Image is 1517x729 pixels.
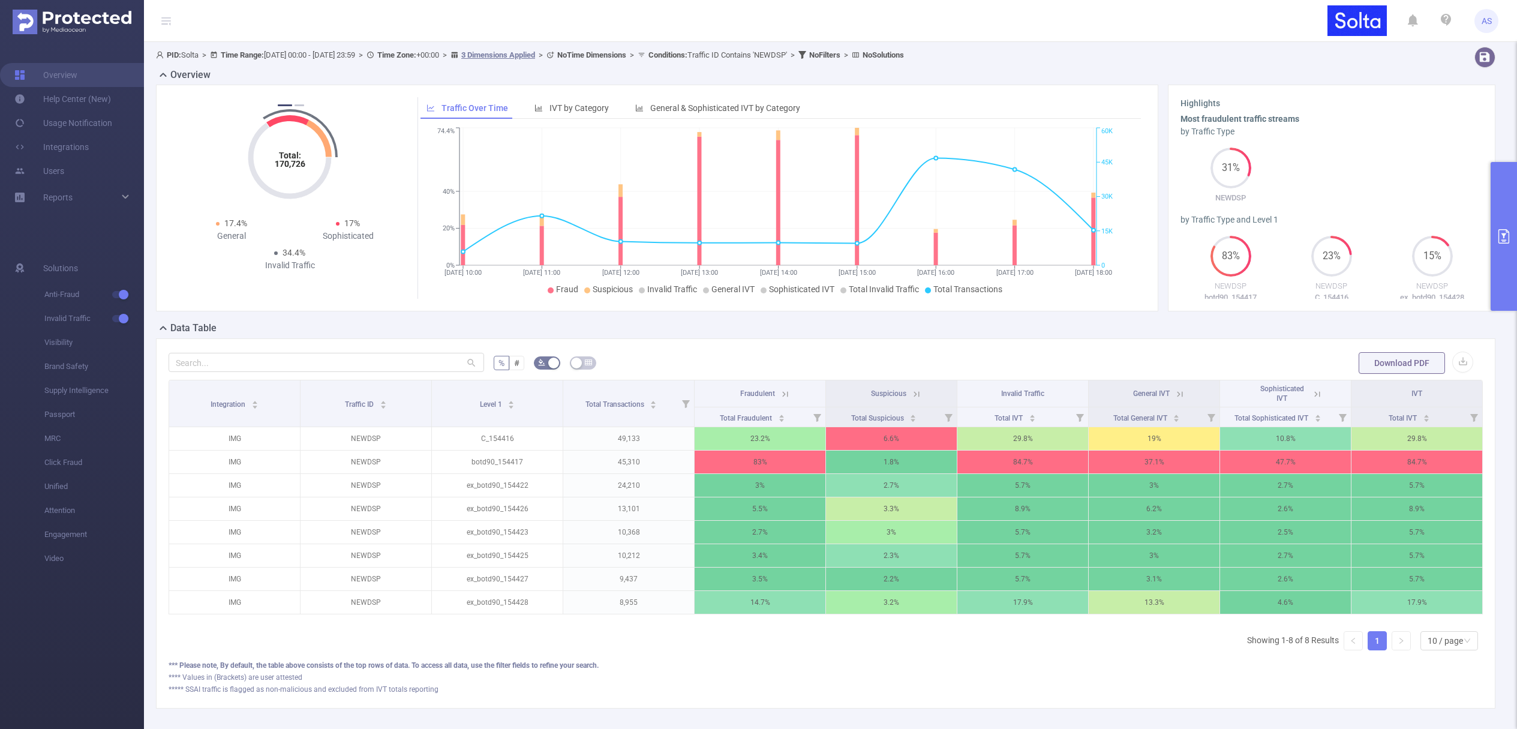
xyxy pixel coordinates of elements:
tspan: 40% [443,188,455,196]
span: Level 1 [480,400,504,409]
span: Total General IVT [1113,414,1169,422]
div: Sort [650,399,657,406]
tspan: 20% [443,225,455,233]
p: IMG [169,544,300,567]
p: 8.9% [1351,497,1482,520]
p: IMG [169,474,300,497]
i: icon: caret-up [380,399,386,403]
a: Reports [43,185,73,209]
h2: Data Table [170,321,217,335]
i: icon: line-chart [426,104,435,112]
div: Sort [1029,413,1036,420]
p: botd90_154417 [432,451,563,473]
p: 29.8% [1351,427,1482,450]
i: icon: caret-up [1314,413,1321,416]
span: Solta [DATE] 00:00 - [DATE] 23:59 +00:00 [156,50,904,59]
span: Engagement [44,523,144,547]
li: Previous Page [1344,631,1363,650]
p: 19% [1089,427,1219,450]
p: C_154416 [432,427,563,450]
span: General & Sophisticated IVT by Category [650,103,800,113]
tspan: 15K [1101,227,1113,235]
p: 5.7% [957,544,1088,567]
p: NEWDSP [301,521,431,544]
span: Integration [211,400,247,409]
span: % [498,358,504,368]
p: 6.2% [1089,497,1219,520]
tspan: [DATE] 10:00 [444,269,482,277]
span: Invalid Traffic [44,307,144,331]
p: 1.8% [826,451,957,473]
span: MRC [44,427,144,451]
p: 5.7% [957,568,1088,590]
p: 2.7% [1220,544,1351,567]
i: icon: caret-down [1029,417,1035,421]
span: Attention [44,499,144,523]
p: 5.7% [1351,544,1482,567]
p: ex_botd90_154427 [432,568,563,590]
div: Sort [507,399,515,406]
button: 2 [295,104,304,106]
span: Sophisticated IVT [769,284,834,294]
p: ex_botd90_154425 [432,544,563,567]
i: icon: caret-up [910,413,917,416]
p: botd90_154417 [1180,292,1281,304]
p: 3% [1089,474,1219,497]
input: Search... [169,353,484,372]
span: Supply Intelligence [44,379,144,403]
span: 17% [344,218,360,228]
p: 3.4% [695,544,825,567]
li: Next Page [1392,631,1411,650]
p: ex_botd90_154422 [432,474,563,497]
u: 3 Dimensions Applied [461,50,535,59]
i: Filter menu [1071,407,1088,427]
p: 5.7% [1351,474,1482,497]
div: Sophisticated [290,230,406,242]
p: 10.8% [1220,427,1351,450]
li: 1 [1368,631,1387,650]
p: 9,437 [563,568,694,590]
p: 2.5% [1220,521,1351,544]
span: > [535,50,546,59]
p: 2.7% [1220,474,1351,497]
p: 17.9% [957,591,1088,614]
p: 23.2% [695,427,825,450]
p: NEWDSP [301,427,431,450]
a: Overview [14,63,77,87]
p: IMG [169,451,300,473]
tspan: 30K [1101,193,1113,201]
b: Conditions : [648,50,687,59]
p: NEWDSP [1180,280,1281,292]
div: Sort [909,413,917,420]
span: Total IVT [995,414,1025,422]
i: icon: caret-up [251,399,258,403]
p: IMG [169,497,300,520]
i: icon: caret-down [1314,417,1321,421]
p: 84.7% [1351,451,1482,473]
tspan: Total: [279,151,301,160]
p: NEWDSP [301,497,431,520]
span: General IVT [1133,389,1170,398]
p: NEWDSP [301,568,431,590]
span: 15% [1412,251,1453,261]
span: Click Fraud [44,451,144,475]
p: 3.2% [826,591,957,614]
div: Sort [380,399,387,406]
tspan: 0 [1101,262,1105,269]
p: 2.3% [826,544,957,567]
span: Total Suspicious [851,414,906,422]
tspan: 60K [1101,128,1113,136]
a: Users [14,159,64,183]
p: NEWDSP [301,474,431,497]
div: Sort [1423,413,1430,420]
i: icon: right [1398,637,1405,644]
tspan: [DATE] 12:00 [602,269,639,277]
i: icon: caret-down [778,417,785,421]
p: NEWDSP [1382,280,1483,292]
div: Sort [251,399,259,406]
span: > [787,50,798,59]
p: 14.7% [695,591,825,614]
i: icon: caret-up [650,399,657,403]
tspan: 74.4% [437,128,455,136]
tspan: [DATE] 14:00 [760,269,797,277]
